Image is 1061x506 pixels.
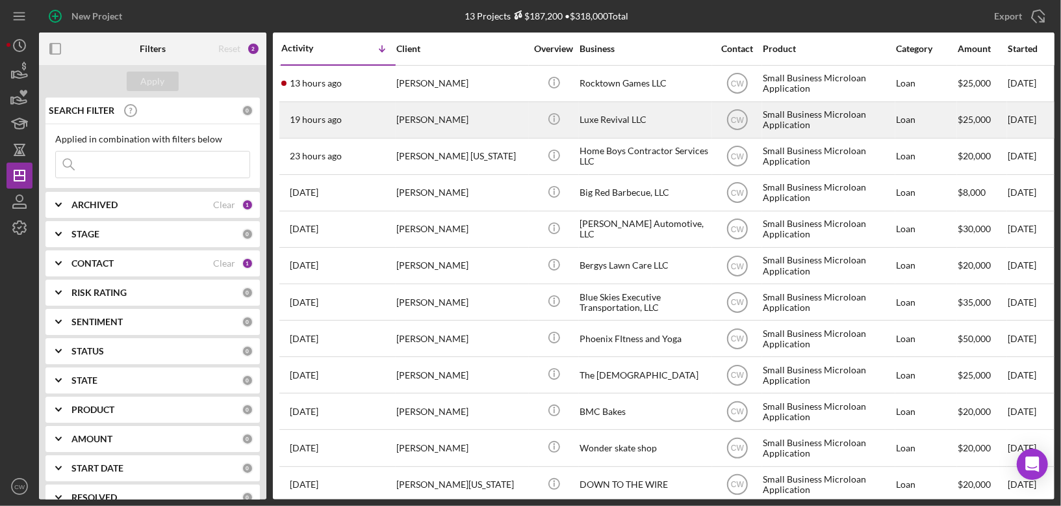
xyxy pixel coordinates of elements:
[580,44,709,54] div: Business
[242,462,253,474] div: 0
[511,10,563,21] div: $187,200
[290,151,342,161] time: 2025-10-14 16:22
[958,297,991,308] span: $35,000
[55,134,250,144] div: Applied in combination with filters below
[958,260,991,271] span: $20,000
[731,371,745,380] text: CW
[39,3,135,29] button: New Project
[396,248,526,283] div: [PERSON_NAME]
[396,139,526,174] div: [PERSON_NAME] [US_STATE]
[896,212,956,246] div: Loan
[71,200,118,210] b: ARCHIVED
[763,103,893,137] div: Small Business Microloan Application
[140,44,166,54] b: Filters
[763,358,893,392] div: Small Business Microloan Application
[763,66,893,101] div: Small Business Microloan Application
[396,103,526,137] div: [PERSON_NAME]
[731,261,745,271] text: CW
[763,431,893,465] div: Small Business Microloan Application
[396,212,526,246] div: [PERSON_NAME]
[1017,449,1048,480] div: Open Intercom Messenger
[242,287,253,299] div: 0
[580,431,709,465] div: Wonder skate shop
[71,229,99,239] b: STAGE
[731,189,745,198] text: CW
[281,43,339,53] div: Activity
[14,483,25,490] text: CW
[290,260,318,271] time: 2025-09-30 23:01
[242,433,253,445] div: 0
[242,199,253,211] div: 1
[71,375,97,386] b: STATE
[896,394,956,429] div: Loan
[896,103,956,137] div: Loan
[141,72,165,91] div: Apply
[958,114,991,125] span: $25,000
[896,66,956,101] div: Loan
[71,405,114,415] b: PRODUCT
[71,346,104,356] b: STATUS
[396,358,526,392] div: [PERSON_NAME]
[396,394,526,429] div: [PERSON_NAME]
[530,44,578,54] div: Overview
[763,212,893,246] div: Small Business Microloan Application
[242,345,253,357] div: 0
[713,44,761,54] div: Contact
[896,44,956,54] div: Category
[731,79,745,88] text: CW
[580,394,709,429] div: BMC Bakes
[580,103,709,137] div: Luxe Revival LLC
[247,42,260,55] div: 2
[763,176,893,210] div: Small Business Microloan Application
[896,176,956,210] div: Loan
[896,358,956,392] div: Loan
[396,285,526,319] div: [PERSON_NAME]
[958,150,991,161] span: $20,000
[958,442,991,453] span: $20,000
[396,321,526,356] div: [PERSON_NAME]
[71,3,122,29] div: New Project
[763,285,893,319] div: Small Business Microloan Application
[580,358,709,392] div: The [DEMOGRAPHIC_DATA]
[290,187,318,198] time: 2025-10-06 17:17
[731,407,745,416] text: CW
[896,431,956,465] div: Loan
[731,334,745,343] text: CW
[958,44,1006,54] div: Amount
[731,116,745,125] text: CW
[242,492,253,503] div: 0
[242,404,253,416] div: 0
[994,3,1022,29] div: Export
[213,200,235,210] div: Clear
[396,66,526,101] div: [PERSON_NAME]
[763,468,893,502] div: Small Business Microloan Application
[731,225,745,234] text: CW
[731,298,745,307] text: CW
[731,444,745,453] text: CW
[958,333,991,344] span: $50,000
[290,479,318,490] time: 2025-08-05 02:39
[290,443,318,453] time: 2025-08-10 17:54
[290,78,342,88] time: 2025-10-15 02:36
[763,394,893,429] div: Small Business Microloan Application
[896,285,956,319] div: Loan
[49,105,114,116] b: SEARCH FILTER
[958,479,991,490] span: $20,000
[763,139,893,174] div: Small Business Microloan Application
[763,44,893,54] div: Product
[6,473,32,499] button: CW
[580,248,709,283] div: Bergys Lawn Care LLC
[763,248,893,283] div: Small Business Microloan Application
[396,176,526,210] div: [PERSON_NAME]
[763,321,893,356] div: Small Business Microloan Application
[896,468,956,502] div: Loan
[290,406,318,417] time: 2025-08-25 20:43
[580,212,709,246] div: [PERSON_NAME] Automotive, LLC
[213,258,235,269] div: Clear
[958,394,1006,429] div: $20,000
[958,369,991,380] span: $25,000
[731,152,745,161] text: CW
[896,139,956,174] div: Loan
[396,44,526,54] div: Client
[958,77,991,88] span: $25,000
